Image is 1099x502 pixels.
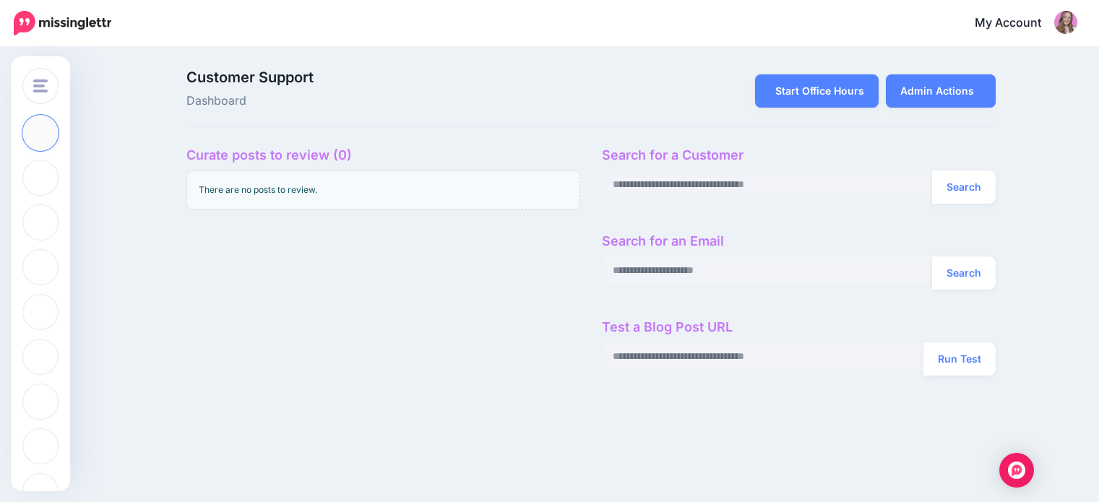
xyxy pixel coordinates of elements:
[602,233,996,249] h4: Search for an Email
[186,170,580,209] div: There are no posts to review.
[999,453,1034,488] div: Open Intercom Messenger
[186,92,719,111] span: Dashboard
[186,147,580,163] h4: Curate posts to review (0)
[602,319,996,335] h4: Test a Blog Post URL
[602,147,996,163] h4: Search for a Customer
[932,256,996,290] button: Search
[14,11,111,35] img: Missinglettr
[755,74,879,108] a: Start Office Hours
[186,70,719,85] span: Customer Support
[33,79,48,92] img: menu.png
[960,6,1077,41] a: My Account
[923,342,996,376] button: Run Test
[932,170,996,204] button: Search
[886,74,996,108] a: Admin Actions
